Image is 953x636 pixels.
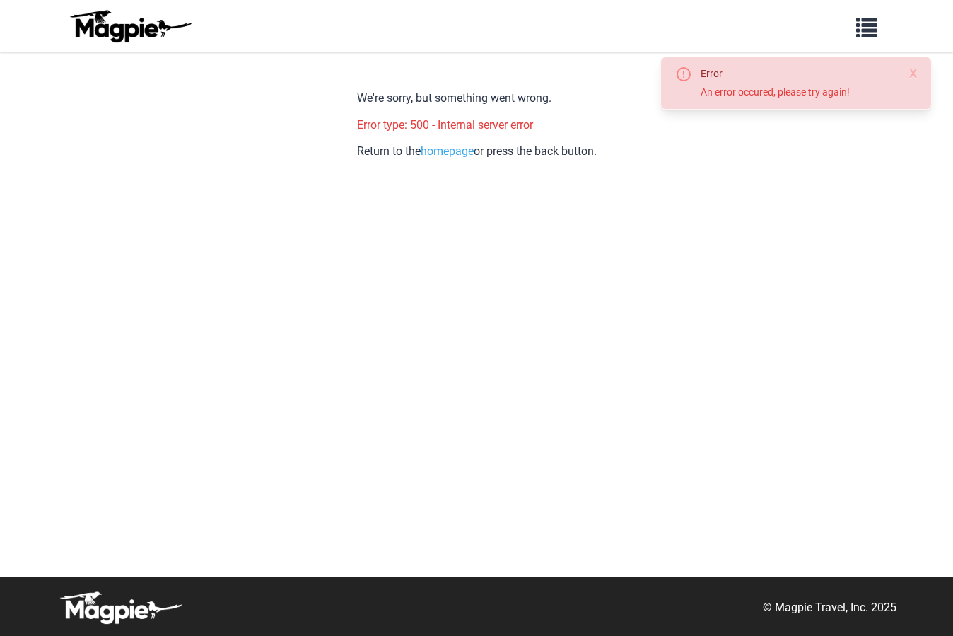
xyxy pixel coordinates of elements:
[909,66,917,83] button: Close
[357,116,597,134] p: Error type: 500 - Internal server error
[701,66,891,81] div: Error
[701,84,891,100] div: An error occured, please try again!
[357,89,597,108] p: We're sorry, but something went wrong.
[421,144,474,158] a: homepage
[763,599,896,617] p: © Magpie Travel, Inc. 2025
[57,591,184,625] img: logo-white-d94fa1abed81b67a048b3d0f0ab5b955.png
[66,9,194,43] img: logo-ab69f6fb50320c5b225c76a69d11143b.png
[357,142,597,161] p: Return to the or press the back button.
